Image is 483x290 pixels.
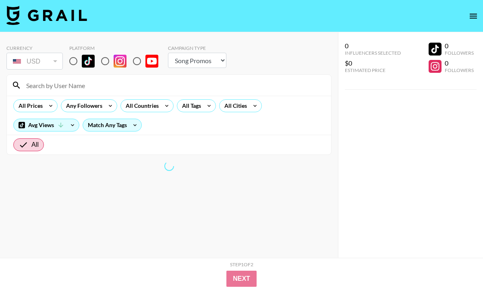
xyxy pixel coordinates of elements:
[226,271,257,287] button: Next
[230,261,253,267] div: Step 1 of 2
[6,51,63,71] div: Currency is locked to USD
[31,140,39,150] span: All
[14,119,79,131] div: Avg Views
[21,79,326,92] input: Search by User Name
[8,54,61,68] div: USD
[345,67,401,73] div: Estimated Price
[445,59,474,67] div: 0
[69,45,165,51] div: Platform
[445,42,474,50] div: 0
[220,100,249,112] div: All Cities
[168,45,226,51] div: Campaign Type
[82,55,95,68] img: TikTok
[345,42,401,50] div: 0
[145,55,158,68] img: YouTube
[445,50,474,56] div: Followers
[83,119,141,131] div: Match Any Tags
[345,50,401,56] div: Influencers Selected
[465,8,481,24] button: open drawer
[345,59,401,67] div: $0
[445,67,474,73] div: Followers
[14,100,44,112] div: All Prices
[6,6,87,25] img: Grail Talent
[61,100,104,112] div: Any Followers
[163,160,175,172] span: Refreshing lists, bookers, clients, countries, tags, cities, talent, talent...
[114,55,126,68] img: Instagram
[6,45,63,51] div: Currency
[177,100,203,112] div: All Tags
[121,100,160,112] div: All Countries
